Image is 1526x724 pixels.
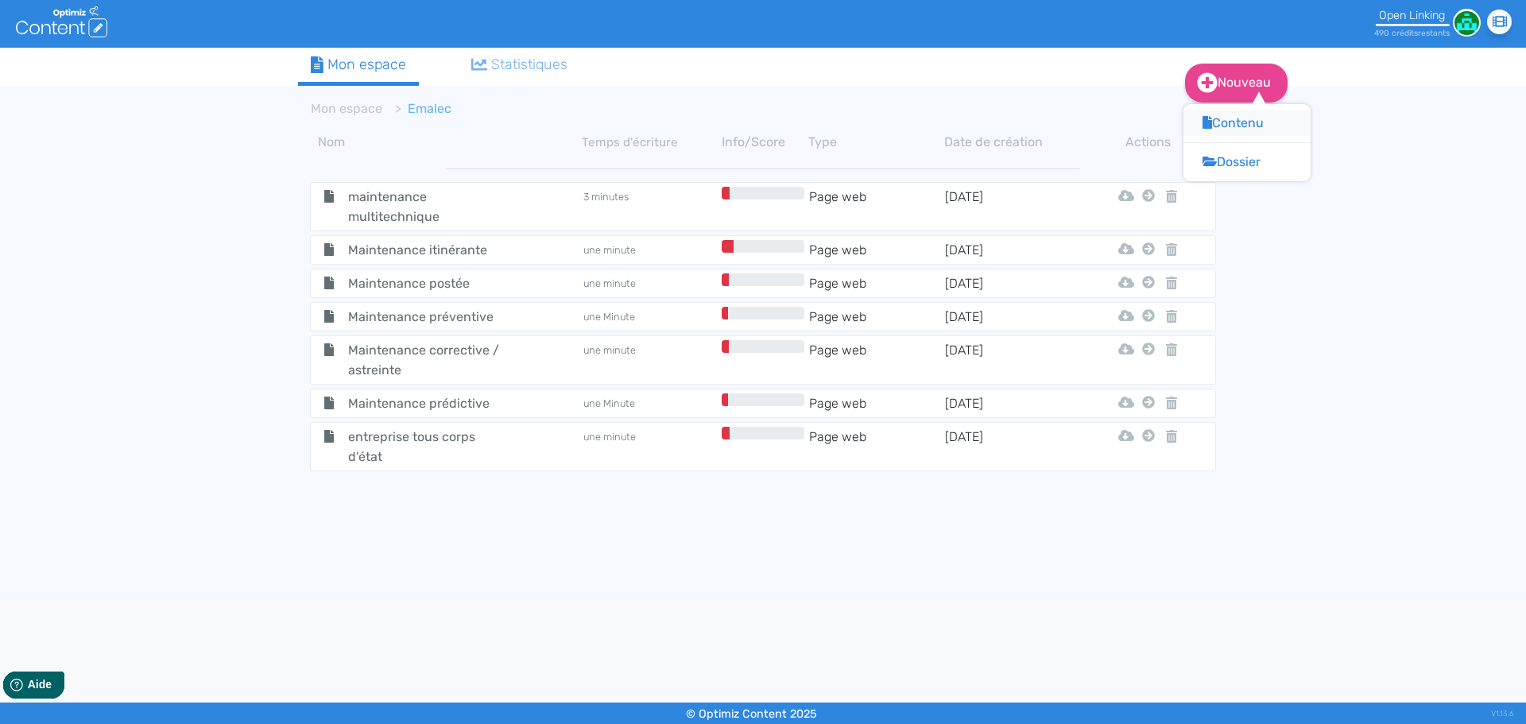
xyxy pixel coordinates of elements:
a: Mon espace [298,48,419,86]
button: Contenu [1183,110,1311,136]
td: Page web [808,187,944,226]
td: Page web [808,427,944,467]
span: Maintenance itinérante [336,240,515,260]
span: Aide [81,13,105,25]
th: Actions [1138,133,1159,152]
td: [DATE] [944,340,1080,380]
nav: breadcrumb [298,90,1093,128]
span: Maintenance corrective / astreinte [336,340,515,380]
td: Page web [808,340,944,380]
a: Mon espace [311,101,382,116]
button: Dossier [1183,149,1311,175]
span: maintenance multitechnique [336,187,515,226]
span: Maintenance prédictive [336,393,515,413]
th: Type [808,133,944,152]
small: © Optimiz Content 2025 [686,707,817,721]
a: Statistiques [459,48,581,82]
small: 490 crédit restant [1374,28,1450,38]
a: Nouveau [1185,64,1288,103]
td: une Minute [582,307,718,327]
div: V1.13.6 [1491,703,1514,724]
span: s [1414,28,1418,38]
div: Statistiques [471,54,568,75]
td: [DATE] [944,393,1080,413]
td: Page web [808,393,944,413]
td: Page web [808,307,944,327]
td: une minute [582,240,718,260]
td: [DATE] [944,307,1080,327]
span: Maintenance préventive [336,307,515,327]
td: 3 minutes [582,187,718,226]
td: [DATE] [944,240,1080,260]
td: [DATE] [944,273,1080,293]
td: une minute [582,340,718,380]
td: [DATE] [944,427,1080,467]
td: Page web [808,240,944,260]
th: Nom [310,133,582,152]
span: entreprise tous corps d'état [336,427,515,467]
div: Mon espace [311,54,406,75]
div: Open Linking [1374,9,1450,22]
span: s [1446,28,1450,38]
li: Emalec [382,99,451,118]
span: Maintenance postée [336,273,515,293]
img: 4d5369240200d52e8cff922b1c770944 [1453,9,1481,37]
td: Page web [808,273,944,293]
td: une Minute [582,393,718,413]
th: Temps d'écriture [582,133,718,152]
th: Info/Score [718,133,808,152]
th: Date de création [944,133,1080,152]
td: [DATE] [944,187,1080,226]
td: une minute [582,427,718,467]
td: une minute [582,273,718,293]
